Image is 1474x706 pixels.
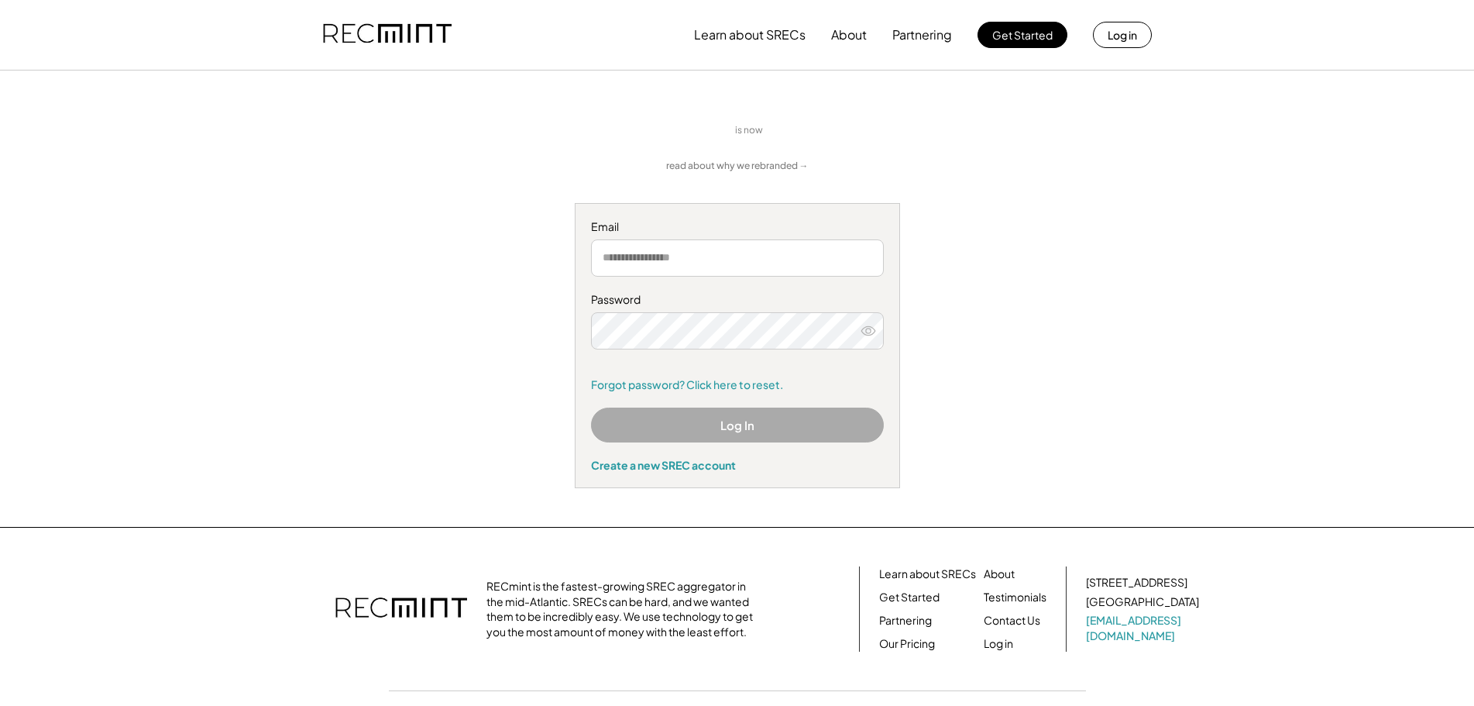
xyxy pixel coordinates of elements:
[879,590,940,605] a: Get Started
[591,292,884,308] div: Password
[1086,575,1187,591] div: [STREET_ADDRESS]
[984,567,1015,582] a: About
[591,377,884,393] a: Forgot password? Click here to reset.
[879,613,932,629] a: Partnering
[1086,613,1202,643] a: [EMAIL_ADDRESS][DOMAIN_NAME]
[892,19,952,50] button: Partnering
[831,19,867,50] button: About
[978,22,1067,48] button: Get Started
[666,160,809,173] a: read about why we rebranded →
[984,613,1040,629] a: Contact Us
[591,219,884,235] div: Email
[1093,22,1152,48] button: Log in
[879,567,976,582] a: Learn about SRECs
[591,458,884,472] div: Create a new SREC account
[323,9,452,61] img: recmint-logotype%403x.png
[584,109,723,152] img: yH5BAEAAAAALAAAAAABAAEAAAIBRAA7
[984,590,1046,605] a: Testimonials
[591,408,884,443] button: Log In
[694,19,806,50] button: Learn about SRECs
[731,124,775,137] div: is now
[879,636,935,652] a: Our Pricing
[782,122,891,139] img: yH5BAEAAAAALAAAAAABAAEAAAIBRAA7
[984,636,1013,652] a: Log in
[1086,594,1199,610] div: [GEOGRAPHIC_DATA]
[335,582,467,636] img: recmint-logotype%403x.png
[486,579,761,639] div: RECmint is the fastest-growing SREC aggregator in the mid-Atlantic. SRECs can be hard, and we wan...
